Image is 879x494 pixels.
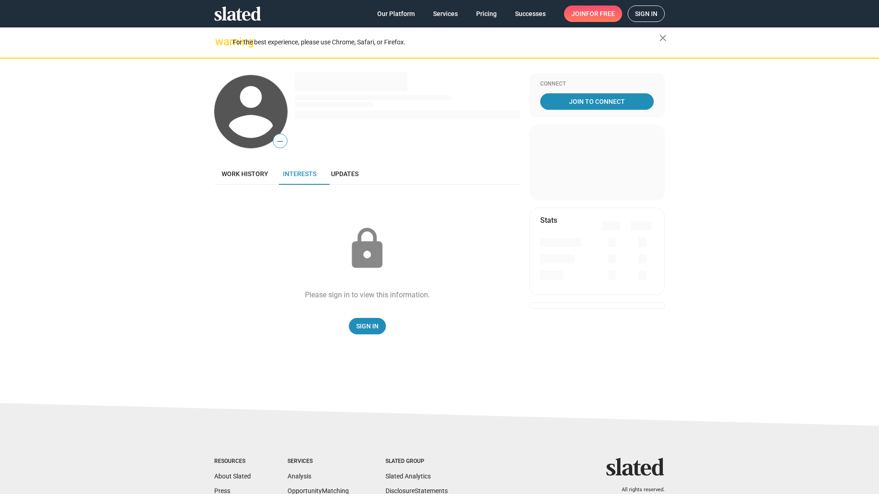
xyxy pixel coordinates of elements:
[385,473,431,480] a: Slated Analytics
[233,36,659,48] div: For the best experience, please use Chrome, Safari, or Firefox.
[324,163,366,185] a: Updates
[377,5,415,22] span: Our Platform
[222,170,268,177] span: Work history
[305,290,430,300] div: Please sign in to view this information.
[508,5,553,22] a: Successes
[344,226,390,272] mat-icon: lock
[426,5,465,22] a: Services
[542,93,652,110] span: Join To Connect
[540,215,557,225] mat-card-title: Stats
[214,163,276,185] a: Work history
[628,5,665,22] a: Sign in
[657,32,668,43] mat-icon: close
[370,5,422,22] a: Our Platform
[288,473,311,480] a: Analysis
[433,5,458,22] span: Services
[349,318,386,334] a: Sign In
[571,5,615,22] span: Join
[283,170,316,177] span: Interests
[564,5,622,22] a: Joinfor free
[635,6,657,21] span: Sign in
[385,458,448,465] div: Slated Group
[273,135,287,147] span: —
[276,163,324,185] a: Interests
[214,458,251,465] div: Resources
[288,458,349,465] div: Services
[540,81,654,88] div: Connect
[515,5,546,22] span: Successes
[215,36,226,47] mat-icon: warning
[331,170,358,177] span: Updates
[356,318,379,334] span: Sign In
[214,473,251,480] a: About Slated
[476,5,497,22] span: Pricing
[586,5,615,22] span: for free
[540,93,654,110] a: Join To Connect
[469,5,504,22] a: Pricing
